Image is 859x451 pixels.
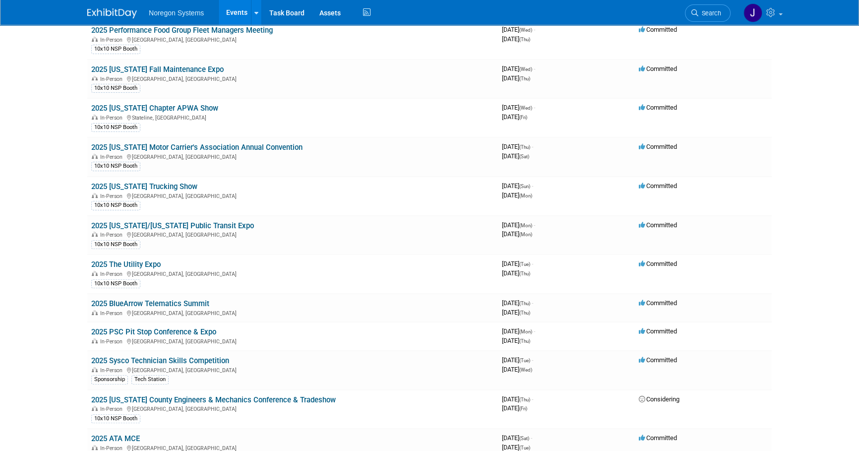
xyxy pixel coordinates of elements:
[519,397,530,402] span: (Thu)
[91,327,216,336] a: 2025 PSC Pit Stop Conference & Expo
[92,154,98,159] img: In-Person Event
[100,367,125,374] span: In-Person
[91,162,140,171] div: 10x10 NSP Booth
[91,65,224,74] a: 2025 [US_STATE] Fall Maintenance Expo
[534,65,535,72] span: -
[502,113,527,121] span: [DATE]
[502,221,535,229] span: [DATE]
[91,45,140,54] div: 10x10 NSP Booth
[519,367,532,373] span: (Wed)
[100,76,125,82] span: In-Person
[91,356,229,365] a: 2025 Sysco Technician Skills Competition
[519,406,527,411] span: (Fri)
[639,26,677,33] span: Committed
[91,375,128,384] div: Sponsorship
[532,356,533,364] span: -
[532,299,533,307] span: -
[502,269,530,277] span: [DATE]
[639,434,677,442] span: Committed
[91,26,273,35] a: 2025 Performance Food Group Fleet Managers Meeting
[502,65,535,72] span: [DATE]
[91,299,209,308] a: 2025 BlueArrow Telematics Summit
[519,329,532,334] span: (Mon)
[519,358,530,363] span: (Tue)
[92,367,98,372] img: In-Person Event
[519,271,530,276] span: (Thu)
[131,375,169,384] div: Tech Station
[502,395,533,403] span: [DATE]
[92,338,98,343] img: In-Person Event
[519,37,530,42] span: (Thu)
[698,9,721,17] span: Search
[743,3,762,22] img: Johana Gil
[502,309,530,316] span: [DATE]
[100,310,125,317] span: In-Person
[519,232,532,237] span: (Mon)
[91,221,254,230] a: 2025 [US_STATE]/[US_STATE] Public Transit Expo
[639,65,677,72] span: Committed
[502,337,530,344] span: [DATE]
[502,356,533,364] span: [DATE]
[519,115,527,120] span: (Fri)
[534,26,535,33] span: -
[91,260,161,269] a: 2025 The Utility Expo
[502,192,532,199] span: [DATE]
[532,143,533,150] span: -
[531,434,532,442] span: -
[91,309,494,317] div: [GEOGRAPHIC_DATA], [GEOGRAPHIC_DATA]
[502,230,532,238] span: [DATE]
[92,232,98,237] img: In-Person Event
[519,445,530,451] span: (Tue)
[639,104,677,111] span: Committed
[534,104,535,111] span: -
[519,66,532,72] span: (Wed)
[502,434,532,442] span: [DATE]
[92,37,98,42] img: In-Person Event
[519,105,532,111] span: (Wed)
[91,35,494,43] div: [GEOGRAPHIC_DATA], [GEOGRAPHIC_DATA]
[91,123,140,132] div: 10x10 NSP Booth
[91,84,140,93] div: 10x10 NSP Booth
[532,182,533,190] span: -
[502,366,532,373] span: [DATE]
[519,144,530,150] span: (Thu)
[532,395,533,403] span: -
[91,240,140,249] div: 10x10 NSP Booth
[519,261,530,267] span: (Tue)
[100,193,125,199] span: In-Person
[91,182,197,191] a: 2025 [US_STATE] Trucking Show
[519,301,530,306] span: (Thu)
[91,152,494,160] div: [GEOGRAPHIC_DATA], [GEOGRAPHIC_DATA]
[519,338,530,344] span: (Thu)
[87,8,137,18] img: ExhibitDay
[502,444,530,451] span: [DATE]
[92,193,98,198] img: In-Person Event
[519,154,529,159] span: (Sat)
[502,74,530,82] span: [DATE]
[92,271,98,276] img: In-Person Event
[100,271,125,277] span: In-Person
[502,26,535,33] span: [DATE]
[100,115,125,121] span: In-Person
[502,327,535,335] span: [DATE]
[91,192,494,199] div: [GEOGRAPHIC_DATA], [GEOGRAPHIC_DATA]
[502,182,533,190] span: [DATE]
[91,230,494,238] div: [GEOGRAPHIC_DATA], [GEOGRAPHIC_DATA]
[91,113,494,121] div: Stateline, [GEOGRAPHIC_DATA]
[519,184,530,189] span: (Sun)
[519,436,529,441] span: (Sat)
[519,27,532,33] span: (Wed)
[91,104,218,113] a: 2025 [US_STATE] Chapter APWA Show
[639,143,677,150] span: Committed
[502,260,533,267] span: [DATE]
[685,4,731,22] a: Search
[639,221,677,229] span: Committed
[92,310,98,315] img: In-Person Event
[91,404,494,412] div: [GEOGRAPHIC_DATA], [GEOGRAPHIC_DATA]
[91,414,140,423] div: 10x10 NSP Booth
[534,327,535,335] span: -
[92,445,98,450] img: In-Person Event
[502,143,533,150] span: [DATE]
[100,154,125,160] span: In-Person
[91,366,494,374] div: [GEOGRAPHIC_DATA], [GEOGRAPHIC_DATA]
